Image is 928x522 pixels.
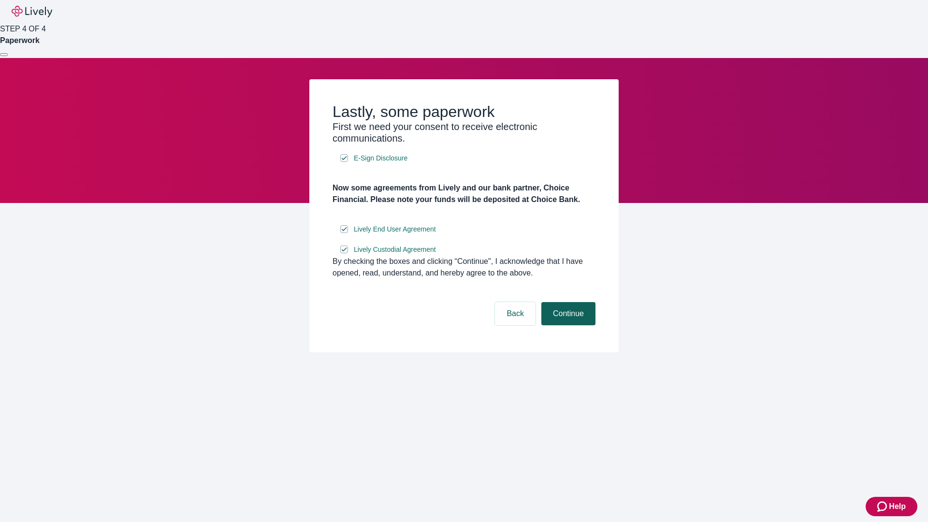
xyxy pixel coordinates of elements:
span: Lively End User Agreement [354,224,436,234]
img: Lively [12,6,52,17]
a: e-sign disclosure document [352,223,438,235]
a: e-sign disclosure document [352,244,438,256]
h4: Now some agreements from Lively and our bank partner, Choice Financial. Please note your funds wi... [333,182,595,205]
div: By checking the boxes and clicking “Continue", I acknowledge that I have opened, read, understand... [333,256,595,279]
button: Continue [541,302,595,325]
span: Lively Custodial Agreement [354,245,436,255]
h2: Lastly, some paperwork [333,102,595,121]
svg: Zendesk support icon [877,501,889,512]
h3: First we need your consent to receive electronic communications. [333,121,595,144]
span: Help [889,501,906,512]
button: Zendesk support iconHelp [866,497,917,516]
a: e-sign disclosure document [352,152,409,164]
button: Back [495,302,536,325]
span: E-Sign Disclosure [354,153,407,163]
